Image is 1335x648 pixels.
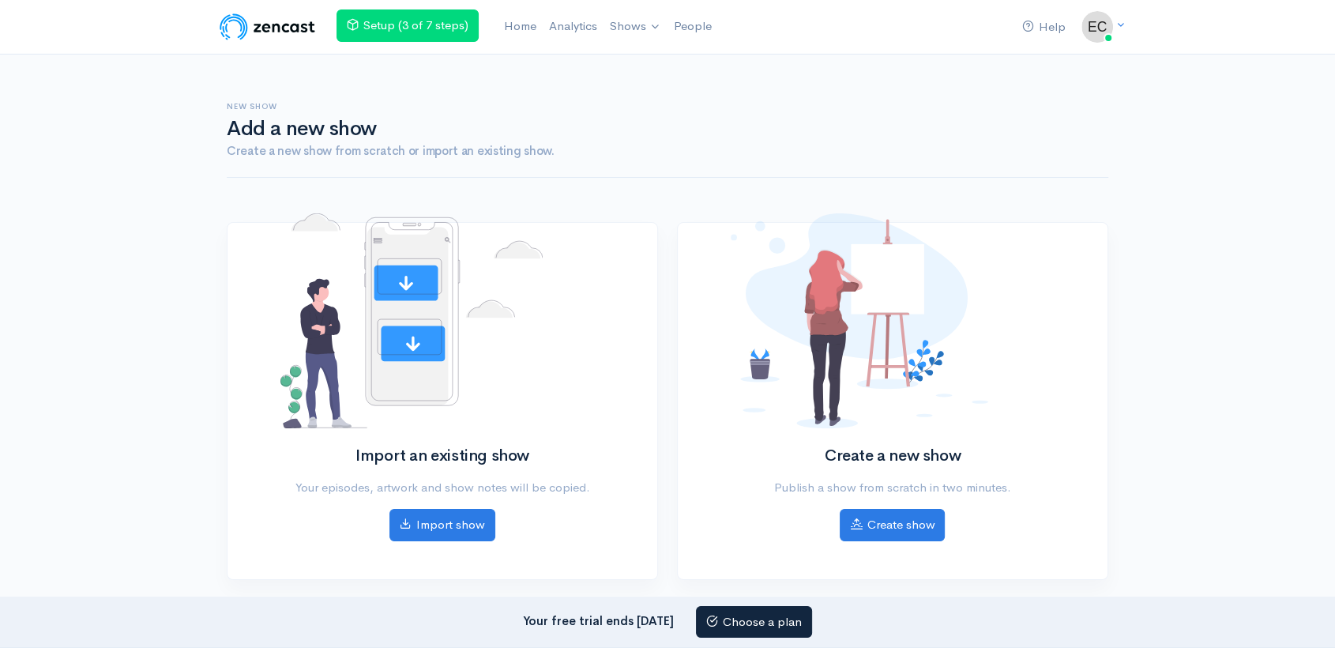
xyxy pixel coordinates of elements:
[543,9,604,43] a: Analytics
[1016,10,1072,44] a: Help
[731,447,1054,465] h2: Create a new show
[604,9,667,44] a: Shows
[280,447,604,465] h2: Import an existing show
[227,145,1108,158] h4: Create a new show from scratch or import an existing show.
[280,479,604,497] p: Your episodes, artwork and show notes will be copied.
[667,9,717,43] a: People
[227,118,1108,141] h1: Add a new show
[731,479,1054,497] p: Publish a show from scratch in two minutes.
[389,509,495,541] a: Import show
[280,213,543,428] img: No shows added
[696,606,812,639] a: Choose a plan
[498,9,543,43] a: Home
[227,102,1108,111] h6: New show
[1081,11,1113,43] img: ...
[731,213,988,428] img: No shows added
[840,509,945,541] a: Create show
[337,9,479,42] a: Setup (3 of 7 steps)
[523,612,674,627] strong: Your free trial ends [DATE]
[217,11,318,43] img: ZenCast Logo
